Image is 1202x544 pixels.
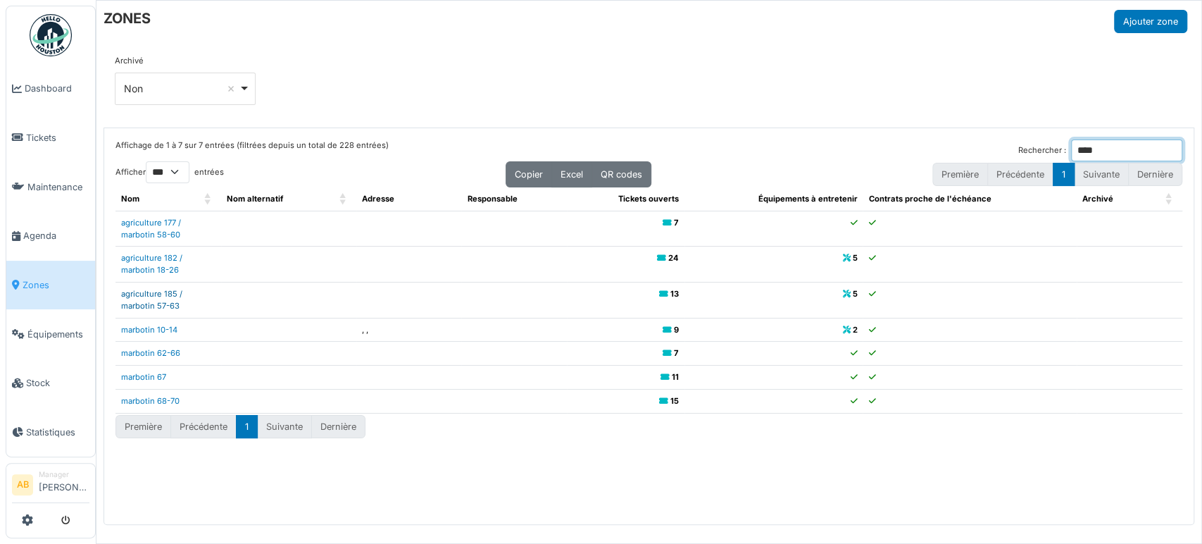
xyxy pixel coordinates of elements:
[672,372,679,382] b: 11
[121,372,166,382] a: marbotin 67
[236,415,258,438] button: 1
[674,325,679,335] b: 9
[1018,144,1066,156] label: Rechercher :
[27,180,89,194] span: Maintenance
[670,396,679,406] b: 15
[356,318,462,342] td: , ,
[932,163,1182,186] nav: pagination
[362,194,394,204] span: Adresse
[591,161,651,187] button: QR codes
[674,348,679,358] b: 7
[868,194,991,204] span: Contrats proche de l'échéance
[26,131,89,144] span: Tickets
[121,396,180,406] a: marbotin 68-70
[668,253,679,263] b: 24
[115,55,144,67] label: Archivé
[6,162,95,211] a: Maintenance
[23,229,89,242] span: Agenda
[121,348,180,358] a: marbotin 62-66
[26,426,89,439] span: Statistiques
[121,289,182,311] a: agriculture 185 / marbotin 57-63
[26,376,89,390] span: Stock
[224,82,238,96] button: Remove item: 'false'
[1082,194,1113,204] span: Archivé
[561,169,583,180] span: Excel
[758,194,857,204] span: Équipements à entretenir
[124,81,239,96] div: Non
[6,64,95,113] a: Dashboard
[25,82,89,95] span: Dashboard
[104,10,151,27] h6: ZONES
[6,211,95,261] a: Agenda
[204,187,213,211] span: Nom: Activate to sort
[1165,187,1174,211] span: Archivé: Activate to sort
[551,161,592,187] button: Excel
[115,161,224,183] label: Afficher entrées
[227,194,283,204] span: Nom alternatif
[601,169,642,180] span: QR codes
[39,469,89,500] li: [PERSON_NAME]
[121,253,182,275] a: agriculture 182 / marbotin 18-26
[506,161,552,187] button: Copier
[6,359,95,408] a: Stock
[670,289,679,299] b: 13
[515,169,543,180] span: Copier
[27,328,89,341] span: Équipements
[852,289,857,299] b: 5
[23,278,89,292] span: Zones
[618,194,679,204] span: Tickets ouverts
[146,161,189,183] select: Afficherentrées
[12,474,33,495] li: AB
[467,194,517,204] span: Responsable
[6,408,95,457] a: Statistiques
[39,469,89,480] div: Manager
[121,218,181,240] a: agriculture 177 / marbotin 58-60
[6,113,95,163] a: Tickets
[852,325,857,335] b: 2
[121,194,139,204] span: Nom
[339,187,348,211] span: Nom alternatif: Activate to sort
[115,415,365,438] nav: pagination
[6,261,95,310] a: Zones
[6,309,95,359] a: Équipements
[1053,163,1075,186] button: 1
[115,140,389,161] div: Affichage de 1 à 7 sur 7 entrées (filtrées depuis un total de 228 entrées)
[852,253,857,263] b: 5
[30,14,72,56] img: Badge_color-CXgf-gQk.svg
[12,469,89,503] a: AB Manager[PERSON_NAME]
[121,325,177,335] a: marbotin 10-14
[1114,10,1187,33] button: Ajouter zone
[674,218,679,228] b: 7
